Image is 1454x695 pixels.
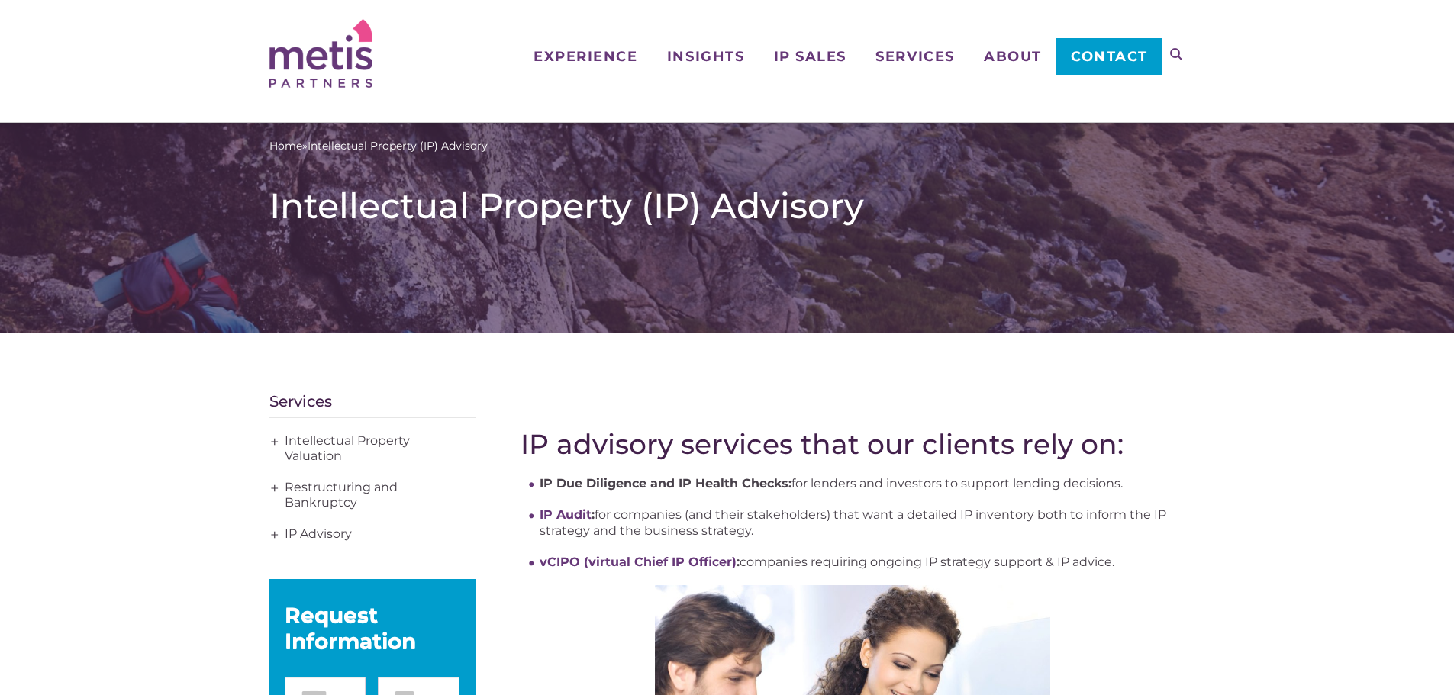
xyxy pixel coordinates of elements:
[266,520,283,550] span: +
[308,138,488,154] span: Intellectual Property (IP) Advisory
[269,138,488,154] span: »
[667,50,744,63] span: Insights
[540,554,1185,570] li: companies requiring ongoing IP strategy support & IP advice.
[540,507,595,522] strong: :
[1056,38,1162,75] a: Contact
[984,50,1042,63] span: About
[285,602,460,654] div: Request Information
[521,428,1185,460] h2: IP advisory services that our clients rely on:
[540,476,791,491] strong: IP Due Diligence and IP Health Checks:
[540,475,1185,491] li: for lenders and investors to support lending decisions.
[875,50,954,63] span: Services
[269,519,476,550] a: IP Advisory
[269,19,372,88] img: Metis Partners
[540,555,737,569] a: vCIPO (virtual Chief IP Officer)
[774,50,846,63] span: IP Sales
[266,426,283,457] span: +
[540,507,1185,539] li: for companies (and their stakeholders) that want a detailed IP inventory both to inform the IP st...
[534,50,637,63] span: Experience
[269,185,1185,227] h1: Intellectual Property (IP) Advisory
[540,507,592,522] a: IP Audit
[269,394,476,418] h4: Services
[1071,50,1148,63] span: Contact
[266,473,283,504] span: +
[269,472,476,519] a: Restructuring and Bankruptcy
[269,138,302,154] a: Home
[269,426,476,472] a: Intellectual Property Valuation
[540,555,740,569] strong: :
